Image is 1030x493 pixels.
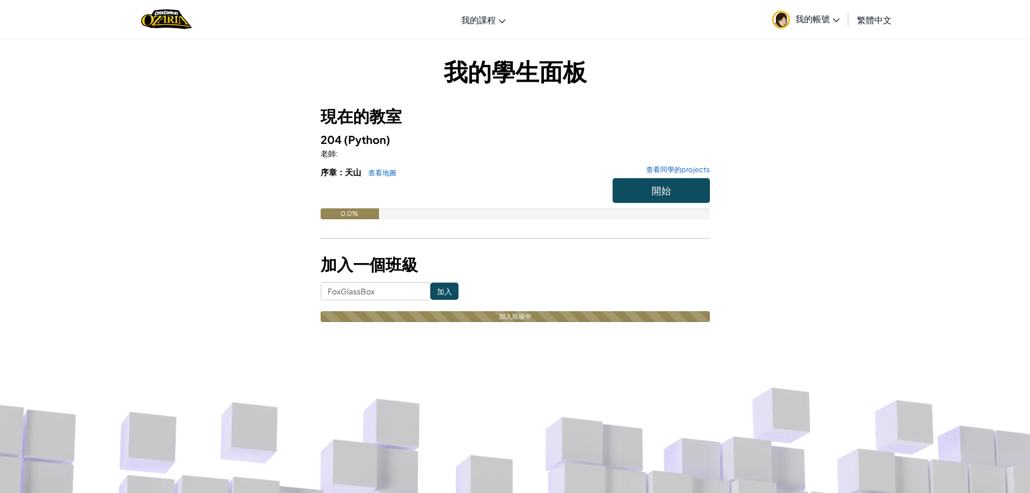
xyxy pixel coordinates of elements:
a: 我的帳號 [767,2,845,36]
button: 開始 [613,178,710,203]
span: 繁體中文 [857,14,892,25]
a: 我的課程 [456,5,511,34]
span: 204 [321,133,344,146]
img: avatar [772,11,790,29]
a: Ozaria by CodeCombat logo [141,8,191,30]
span: 我的帳號 [795,13,840,24]
span: 序章：天山 [321,167,363,177]
a: 繁體中文 [852,5,897,34]
span: 開始 [652,184,671,196]
span: 我的課程 [461,14,496,25]
h3: 加入一個班級 [321,252,710,277]
h3: 現在的教室 [321,104,710,128]
img: Home [141,8,191,30]
input: <Enter Class Code> [321,282,430,300]
a: 查看地圖 [363,168,396,177]
h1: 我的學生面板 [321,54,710,88]
div: 0.0% [321,208,379,219]
a: 查看同學的projects [641,166,710,173]
div: 加入班級中 [321,311,710,322]
span: 老師 [321,148,336,158]
input: 加入 [430,282,458,300]
span: (Python) [344,133,390,146]
span: : [336,148,338,158]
